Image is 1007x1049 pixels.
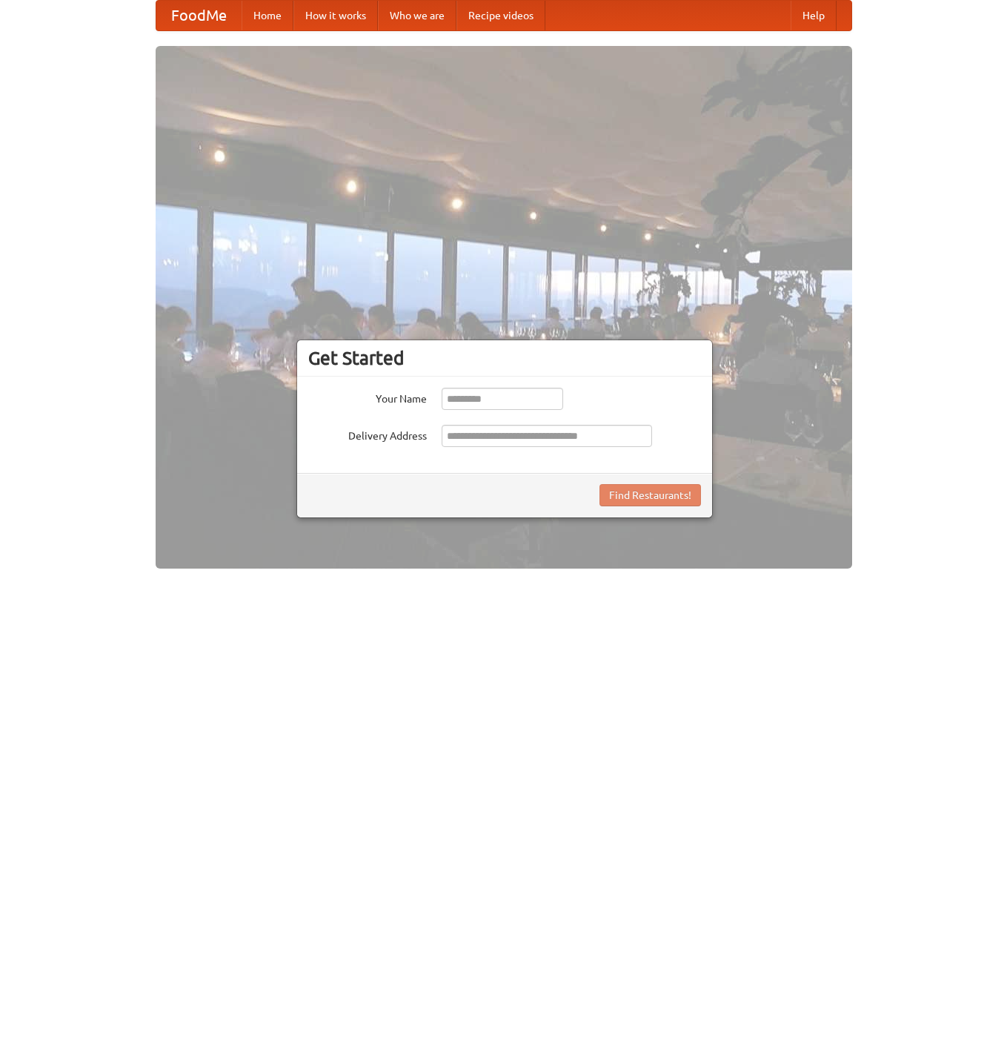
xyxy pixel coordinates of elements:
[293,1,378,30] a: How it works
[791,1,837,30] a: Help
[242,1,293,30] a: Home
[599,484,701,506] button: Find Restaurants!
[456,1,545,30] a: Recipe videos
[308,425,427,443] label: Delivery Address
[378,1,456,30] a: Who we are
[308,347,701,369] h3: Get Started
[156,1,242,30] a: FoodMe
[308,388,427,406] label: Your Name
